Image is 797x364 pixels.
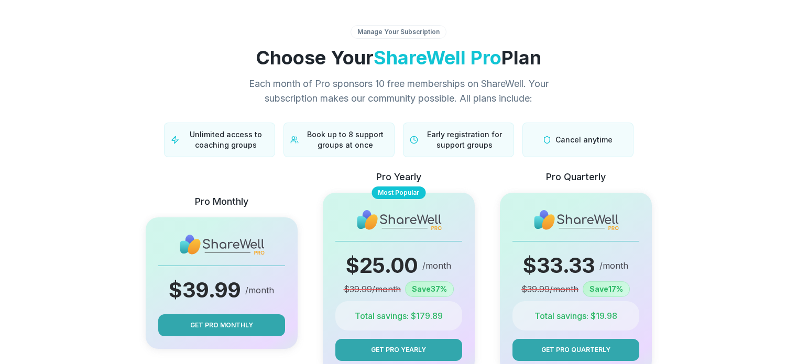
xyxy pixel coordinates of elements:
[376,170,421,184] p: Pro Yearly
[541,345,610,355] span: Get Pro Quarterly
[303,129,388,150] span: Book up to 8 support groups at once
[195,194,248,209] p: Pro Monthly
[223,76,575,106] p: Each month of Pro sponsors 10 free memberships on ShareWell. Your subscription makes our communit...
[371,345,426,355] span: Get Pro Yearly
[30,47,768,68] h1: Choose Your Plan
[190,321,253,330] span: Get Pro Monthly
[335,339,462,361] button: Get Pro Yearly
[351,25,446,39] div: Manage Your Subscription
[422,129,507,150] span: Early registration for support groups
[183,129,268,150] span: Unlimited access to coaching groups
[546,170,606,184] p: Pro Quarterly
[512,339,639,361] button: Get Pro Quarterly
[374,46,501,69] span: ShareWell Pro
[158,314,285,336] button: Get Pro Monthly
[555,135,613,145] span: Cancel anytime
